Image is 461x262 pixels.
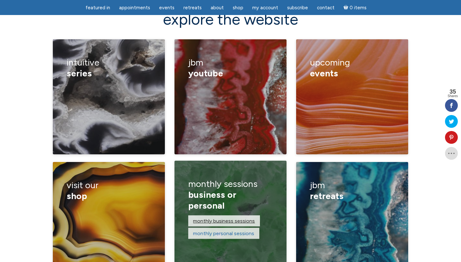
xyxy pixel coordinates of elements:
span: 0 items [350,5,367,10]
span: retreats [310,190,344,201]
span: YouTube [188,68,223,79]
span: Shares [448,95,458,98]
h3: monthly sessions [188,174,273,215]
a: My Account [248,2,282,14]
span: Retreats [183,5,202,11]
a: featured in [82,2,114,14]
h3: visit our [67,175,151,206]
span: business or personal [188,189,236,211]
i: Cart [344,5,350,11]
span: 35 [448,89,458,95]
h3: JBM [188,53,273,83]
span: Appointments [119,5,150,11]
h3: JBM [310,175,395,206]
a: About [207,2,228,14]
span: Contact [317,5,335,11]
h2: explore the website [53,11,408,28]
a: Events [155,2,178,14]
span: My Account [252,5,278,11]
span: Shop [233,5,243,11]
a: Retreats [180,2,206,14]
span: Events [159,5,174,11]
a: Contact [313,2,338,14]
a: Cart0 items [340,1,370,14]
a: monthly business sessions [193,218,255,224]
span: events [310,68,338,79]
span: series [67,68,92,79]
span: featured in [85,5,110,11]
span: shop [67,190,87,201]
h3: upcoming [310,53,395,83]
a: monthly personal sessions [193,230,254,236]
a: Subscribe [283,2,312,14]
a: Shop [229,2,247,14]
a: Appointments [115,2,154,14]
h3: Intuitive [67,53,151,83]
span: About [211,5,224,11]
span: Subscribe [287,5,308,11]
